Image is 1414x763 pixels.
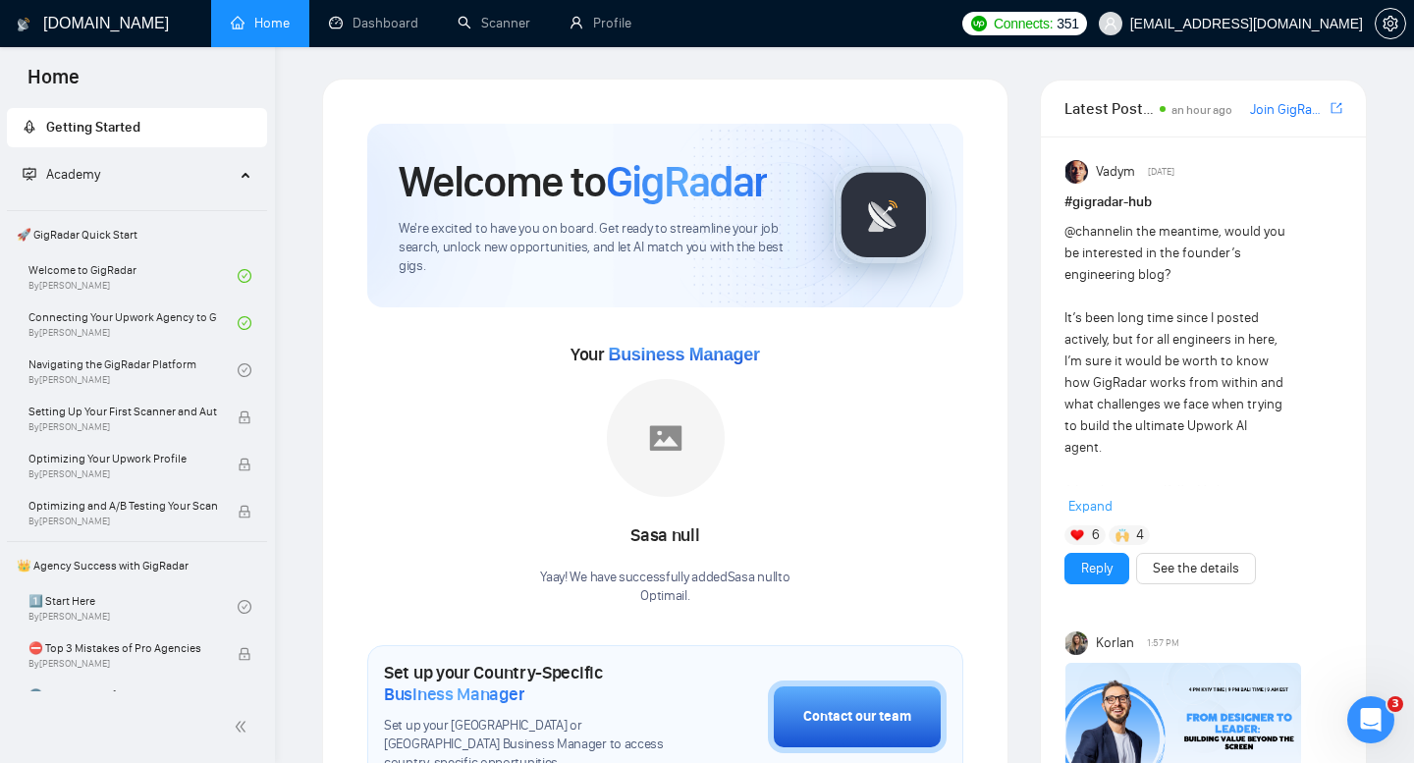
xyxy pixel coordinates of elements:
[231,15,290,31] a: homeHome
[1068,498,1113,515] span: Expand
[1147,634,1179,652] span: 1:57 PM
[571,344,760,365] span: Your
[971,16,987,31] img: upwork-logo.png
[608,345,759,364] span: Business Manager
[12,63,95,104] span: Home
[835,166,933,264] img: gigradar-logo.png
[1250,99,1327,121] a: Join GigRadar Slack Community
[23,166,100,183] span: Academy
[1057,13,1078,34] span: 351
[28,349,238,392] a: Navigating the GigRadar PlatformBy[PERSON_NAME]
[28,658,217,670] span: By [PERSON_NAME]
[28,449,217,468] span: Optimizing Your Upwork Profile
[1171,103,1232,117] span: an hour ago
[1148,163,1174,181] span: [DATE]
[1064,96,1154,121] span: Latest Posts from the GigRadar Community
[28,496,217,516] span: Optimizing and A/B Testing Your Scanner for Better Results
[28,254,238,298] a: Welcome to GigRadarBy[PERSON_NAME]
[238,600,251,614] span: check-circle
[17,9,30,40] img: logo
[540,519,789,553] div: Sasa null
[768,681,947,753] button: Contact our team
[399,220,802,276] span: We're excited to have you on board. Get ready to streamline your job search, unlock new opportuni...
[238,316,251,330] span: check-circle
[9,546,265,585] span: 👑 Agency Success with GigRadar
[994,13,1053,34] span: Connects:
[28,685,217,705] span: 🌚 Rookie Traps for New Agencies
[458,15,530,31] a: searchScanner
[28,516,217,527] span: By [PERSON_NAME]
[1064,223,1122,240] span: @channel
[1096,632,1134,654] span: Korlan
[384,662,670,705] h1: Set up your Country-Specific
[23,167,36,181] span: fund-projection-screen
[238,363,251,377] span: check-circle
[1065,631,1089,655] img: Korlan
[1331,100,1342,116] span: export
[9,215,265,254] span: 🚀 GigRadar Quick Start
[1375,8,1406,39] button: setting
[1376,16,1405,31] span: setting
[570,15,631,31] a: userProfile
[28,301,238,345] a: Connecting Your Upwork Agency to GigRadarBy[PERSON_NAME]
[1065,160,1089,184] img: Vadym
[28,468,217,480] span: By [PERSON_NAME]
[1070,528,1084,542] img: ❤️
[384,683,524,705] span: Business Manager
[540,587,789,606] p: Optimail .
[1375,16,1406,31] a: setting
[46,166,100,183] span: Academy
[1387,696,1403,712] span: 3
[1136,553,1256,584] button: See the details
[238,505,251,518] span: lock
[1092,525,1100,545] span: 6
[7,108,267,147] li: Getting Started
[28,585,238,628] a: 1️⃣ Start HereBy[PERSON_NAME]
[1153,558,1239,579] a: See the details
[238,410,251,424] span: lock
[1115,528,1129,542] img: 🙌
[1064,553,1129,584] button: Reply
[1347,696,1394,743] iframe: Intercom live chat
[23,120,36,134] span: rocket
[1104,17,1117,30] span: user
[803,706,911,728] div: Contact our team
[234,717,253,736] span: double-left
[1136,525,1144,545] span: 4
[607,379,725,497] img: placeholder.png
[329,15,418,31] a: dashboardDashboard
[238,647,251,661] span: lock
[1064,191,1342,213] h1: # gigradar-hub
[606,155,767,208] span: GigRadar
[399,155,767,208] h1: Welcome to
[46,119,140,136] span: Getting Started
[238,458,251,471] span: lock
[28,402,217,421] span: Setting Up Your First Scanner and Auto-Bidder
[1081,558,1113,579] a: Reply
[1331,99,1342,118] a: export
[238,269,251,283] span: check-circle
[1096,161,1135,183] span: Vadym
[28,638,217,658] span: ⛔ Top 3 Mistakes of Pro Agencies
[28,421,217,433] span: By [PERSON_NAME]
[540,569,789,606] div: Yaay! We have successfully added Sasa null to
